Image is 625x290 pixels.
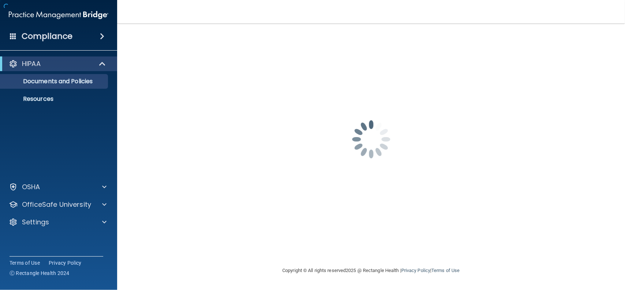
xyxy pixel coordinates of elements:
a: Settings [9,218,107,227]
a: Privacy Policy [49,259,82,267]
div: Copyright © All rights reserved 2025 @ Rectangle Health | | [238,259,505,282]
p: Settings [22,218,49,227]
p: OSHA [22,183,40,191]
a: OSHA [9,183,107,191]
p: Resources [5,95,105,103]
a: Terms of Use [10,259,40,267]
a: Privacy Policy [401,268,430,273]
p: Documents and Policies [5,78,105,85]
p: OfficeSafe University [22,200,91,209]
h4: Compliance [22,31,72,41]
span: Ⓒ Rectangle Health 2024 [10,269,70,277]
img: spinner.e123f6fc.gif [335,103,408,176]
iframe: Drift Widget Chat Controller [499,239,616,268]
a: OfficeSafe University [9,200,107,209]
a: HIPAA [9,59,106,68]
a: Terms of Use [431,268,460,273]
img: PMB logo [9,8,108,22]
p: HIPAA [22,59,41,68]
